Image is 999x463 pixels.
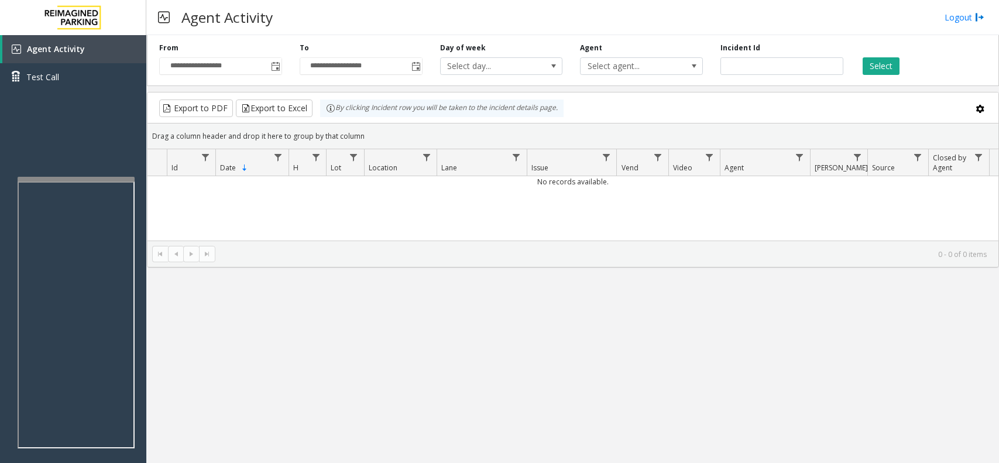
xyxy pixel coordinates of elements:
[720,43,760,53] label: Incident Id
[580,43,602,53] label: Agent
[598,149,614,165] a: Issue Filter Menu
[509,149,524,165] a: Lane Filter Menu
[147,126,998,146] div: Drag a column header and drop it here to group by that column
[12,44,21,54] img: 'icon'
[971,149,987,165] a: Closed by Agent Filter Menu
[933,153,966,173] span: Closed by Agent
[849,149,865,165] a: Parker Filter Menu
[300,43,309,53] label: To
[326,104,335,113] img: infoIcon.svg
[27,43,85,54] span: Agent Activity
[815,163,868,173] span: [PERSON_NAME]
[863,57,900,75] button: Select
[622,163,638,173] span: Vend
[171,163,178,173] span: Id
[147,176,998,187] td: No records available.
[331,163,341,173] span: Lot
[270,149,286,165] a: Date Filter Menu
[159,100,233,117] button: Export to PDF
[725,163,744,173] span: Agent
[197,149,213,165] a: Id Filter Menu
[673,163,692,173] span: Video
[872,163,895,173] span: Source
[531,163,548,173] span: Issue
[369,163,397,173] span: Location
[269,58,281,74] span: Toggle popup
[236,100,313,117] button: Export to Excel
[308,149,324,165] a: H Filter Menu
[441,163,457,173] span: Lane
[440,43,486,53] label: Day of week
[293,163,298,173] span: H
[220,163,236,173] span: Date
[240,163,249,173] span: Sortable
[581,58,678,74] span: Select agent...
[702,149,718,165] a: Video Filter Menu
[147,149,998,241] div: Data table
[945,11,984,23] a: Logout
[159,43,178,53] label: From
[409,58,422,74] span: Toggle popup
[910,149,926,165] a: Source Filter Menu
[26,71,59,83] span: Test Call
[320,100,564,117] div: By clicking Incident row you will be taken to the incident details page.
[222,249,987,259] kendo-pager-info: 0 - 0 of 0 items
[158,3,170,32] img: pageIcon
[418,149,434,165] a: Location Filter Menu
[791,149,807,165] a: Agent Filter Menu
[345,149,361,165] a: Lot Filter Menu
[441,58,538,74] span: Select day...
[176,3,279,32] h3: Agent Activity
[975,11,984,23] img: logout
[2,35,146,63] a: Agent Activity
[650,149,666,165] a: Vend Filter Menu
